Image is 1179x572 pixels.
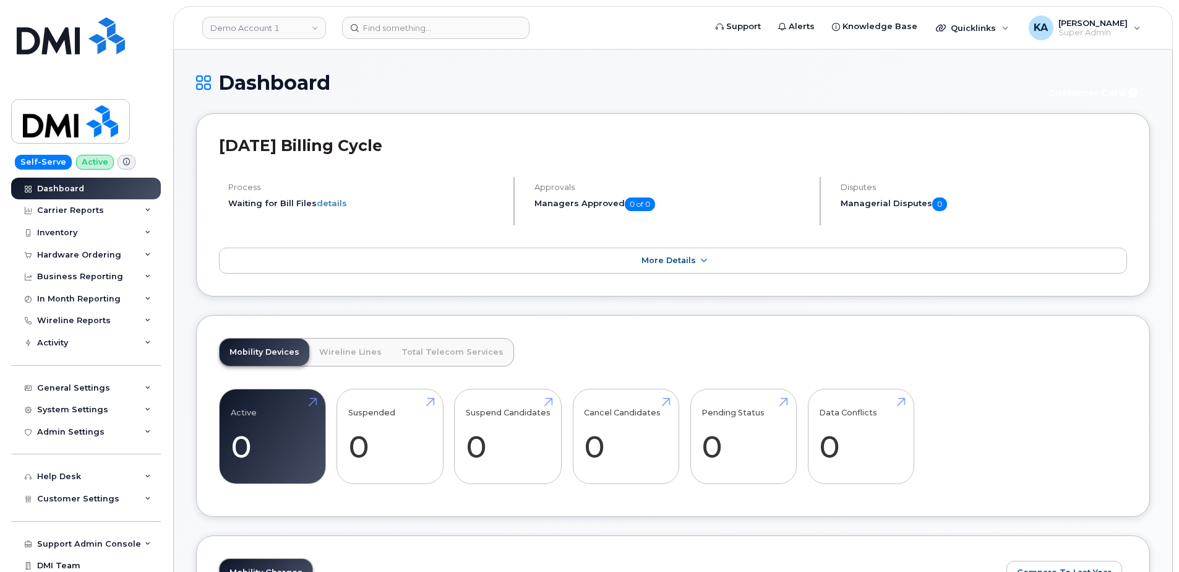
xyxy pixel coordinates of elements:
a: Mobility Devices [220,339,309,366]
h4: Disputes [841,183,1127,192]
h4: Process [228,183,503,192]
button: Customer Card [1039,82,1150,103]
a: Active 0 [231,396,314,477]
a: Pending Status 0 [701,396,785,477]
li: Waiting for Bill Files [228,197,503,209]
span: 0 of 0 [625,197,655,211]
h1: Dashboard [196,72,1032,93]
a: Total Telecom Services [392,339,513,366]
a: details [317,198,347,208]
h5: Managers Approved [534,197,809,211]
a: Data Conflicts 0 [819,396,902,477]
a: Suspended 0 [348,396,432,477]
a: Wireline Lines [309,339,392,366]
h5: Managerial Disputes [841,197,1127,211]
h4: Approvals [534,183,809,192]
a: Suspend Candidates 0 [466,396,551,477]
h2: [DATE] Billing Cycle [219,136,1127,155]
span: More Details [641,256,696,265]
a: Cancel Candidates 0 [584,396,667,477]
span: 0 [932,197,947,211]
